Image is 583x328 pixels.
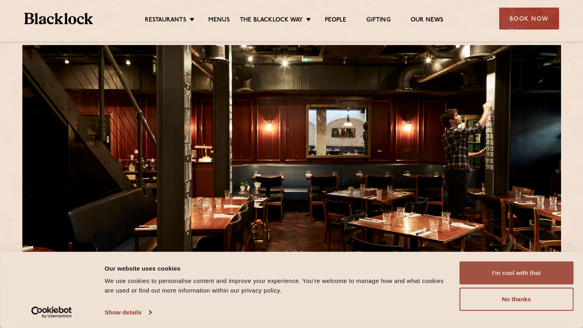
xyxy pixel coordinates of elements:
[325,16,346,25] a: People
[208,16,230,25] a: Menus
[145,16,186,25] a: Restaurants
[105,276,450,295] div: We use cookies to personalise content and improve your experience. You're welcome to manage how a...
[459,261,573,285] button: I'm cool with that
[24,13,93,24] img: BL_Textured_Logo-footer-cropped.svg
[499,8,559,29] div: Book Now
[105,263,450,273] div: Our website uses cookies
[366,16,390,25] a: Gifting
[411,16,444,25] a: Our News
[459,288,573,311] button: No thanks
[240,16,303,25] a: The Blacklock Way
[17,306,87,318] a: Usercentrics Cookiebot - opens in a new window
[105,306,151,318] a: Show details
